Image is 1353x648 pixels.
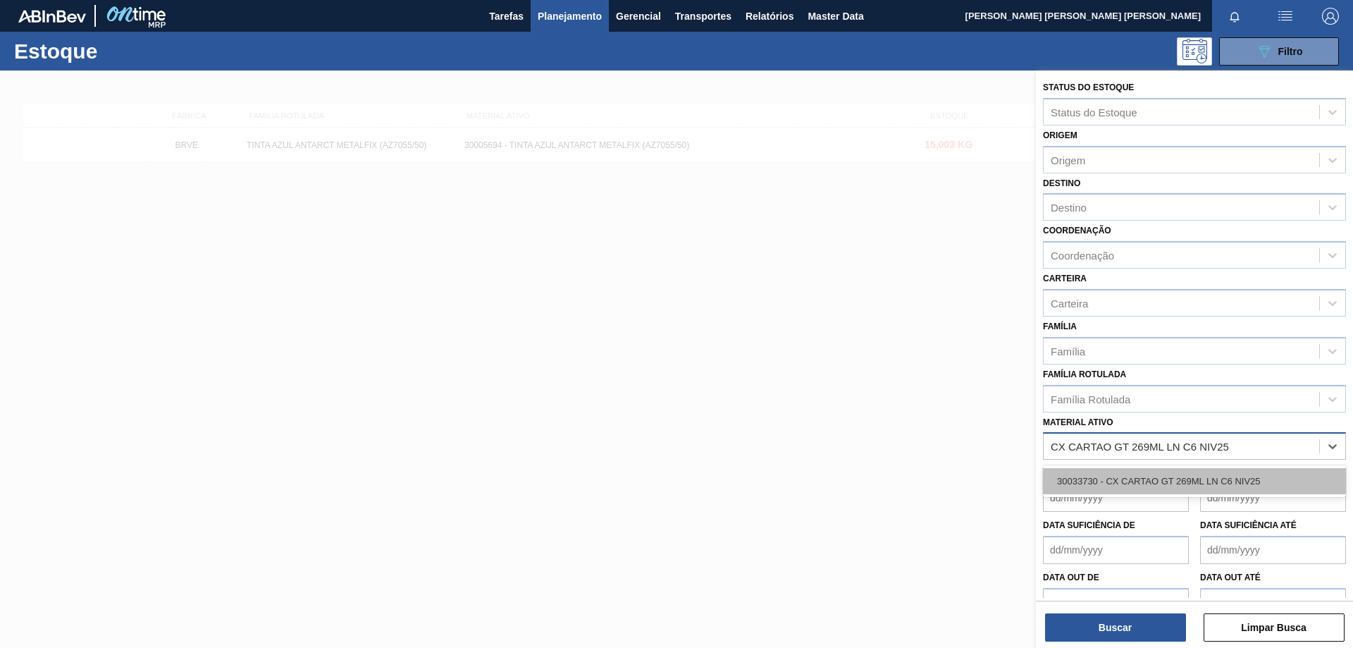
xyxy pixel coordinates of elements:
[1043,536,1189,564] input: dd/mm/yyyy
[1177,37,1212,66] div: Pogramando: nenhum usuário selecionado
[675,8,731,25] span: Transportes
[1043,82,1134,92] label: Status do Estoque
[1043,130,1077,140] label: Origem
[1212,6,1257,26] button: Notificações
[1051,393,1130,405] div: Família Rotulada
[1043,588,1189,616] input: dd/mm/yyyy
[18,10,86,23] img: TNhmsLtSVTkK8tSr43FrP2fwEKptu5GPRR3wAAAABJRU5ErkJggg==
[14,43,225,59] h1: Estoque
[1200,588,1346,616] input: dd/mm/yyyy
[1043,178,1080,188] label: Destino
[1051,106,1137,118] div: Status do Estoque
[1043,484,1189,512] input: dd/mm/yyyy
[746,8,793,25] span: Relatórios
[1051,345,1085,357] div: Família
[1219,37,1339,66] button: Filtro
[1278,46,1303,57] span: Filtro
[1043,468,1346,494] div: 30033730 - CX CARTAO GT 269ML LN C6 NIV25
[1043,417,1113,427] label: Material ativo
[1043,274,1087,283] label: Carteira
[1043,573,1099,582] label: Data out de
[489,8,524,25] span: Tarefas
[1322,8,1339,25] img: Logout
[1043,520,1135,530] label: Data suficiência de
[1051,202,1087,214] div: Destino
[1051,297,1088,309] div: Carteira
[1043,322,1077,331] label: Família
[1051,154,1085,166] div: Origem
[1200,484,1346,512] input: dd/mm/yyyy
[1043,226,1111,236] label: Coordenação
[1043,369,1126,379] label: Família Rotulada
[1051,250,1114,262] div: Coordenação
[1200,573,1261,582] label: Data out até
[1277,8,1294,25] img: userActions
[1200,520,1297,530] label: Data suficiência até
[1200,536,1346,564] input: dd/mm/yyyy
[538,8,602,25] span: Planejamento
[808,8,863,25] span: Master Data
[616,8,661,25] span: Gerencial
